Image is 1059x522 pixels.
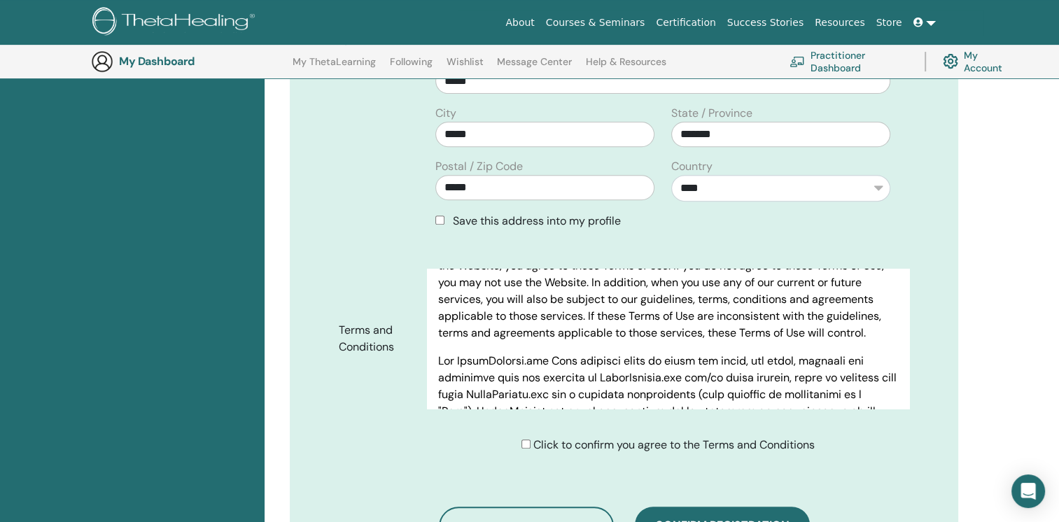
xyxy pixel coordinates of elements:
a: Success Stories [722,10,809,36]
img: generic-user-icon.jpg [91,50,113,73]
img: cog.svg [943,50,958,72]
a: Help & Resources [586,56,666,78]
a: About [500,10,540,36]
a: Courses & Seminars [540,10,651,36]
label: City [435,105,456,122]
a: Following [390,56,433,78]
a: My ThetaLearning [293,56,376,78]
a: Message Center [497,56,572,78]
a: Practitioner Dashboard [790,46,908,77]
img: chalkboard-teacher.svg [790,56,805,67]
label: State / Province [671,105,752,122]
img: logo.png [92,7,260,38]
label: Country [671,158,713,175]
div: Open Intercom Messenger [1011,474,1045,508]
h3: My Dashboard [119,55,259,68]
span: Click to confirm you agree to the Terms and Conditions [533,437,815,452]
a: Resources [809,10,871,36]
label: Terms and Conditions [328,317,427,360]
a: Wishlist [447,56,484,78]
a: Certification [650,10,721,36]
a: My Account [943,46,1014,77]
span: Save this address into my profile [453,213,621,228]
a: Store [871,10,908,36]
label: Postal / Zip Code [435,158,523,175]
p: PLEASE READ THESE TERMS OF USE CAREFULLY BEFORE USING THE WEBSITE. By using the Website, you agre... [438,241,898,341]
